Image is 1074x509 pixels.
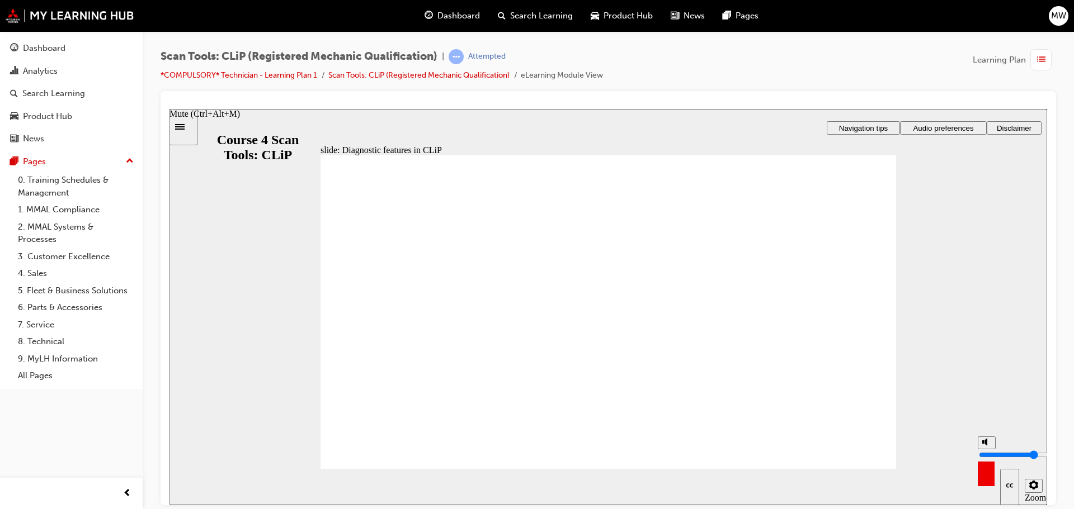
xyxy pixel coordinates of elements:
span: prev-icon [123,487,131,501]
span: car-icon [10,112,18,122]
span: Scan Tools: CLiP (Registered Mechanic Qualification) [161,50,437,63]
span: Audio preferences [743,15,804,23]
button: DashboardAnalyticsSearch LearningProduct HubNews [4,36,138,151]
div: News [23,132,44,145]
li: eLearning Module View [521,69,603,82]
button: Settings [855,370,873,384]
span: | [442,50,444,63]
button: Navigation tips [657,12,731,26]
a: pages-iconPages [714,4,767,27]
span: learningRecordVerb_ATTEMPT-icon [449,49,464,64]
div: Attempted [468,51,506,62]
div: Analytics [23,65,58,78]
a: 6. Parts & Accessories [13,299,138,316]
a: 8. Technical [13,333,138,350]
span: guage-icon [10,44,18,54]
a: News [4,129,138,149]
span: search-icon [498,9,506,23]
span: Disclaimer [827,15,862,23]
span: up-icon [126,154,134,169]
img: mmal [6,8,134,23]
a: 2. MMAL Systems & Processes [13,218,138,248]
button: MW [1049,6,1068,26]
button: Hide captions (Ctrl+Alt+C) [831,360,850,396]
a: Dashboard [4,38,138,59]
a: car-iconProduct Hub [582,4,662,27]
a: 9. MyLH Information [13,350,138,368]
a: 5. Fleet & Business Solutions [13,282,138,299]
div: Dashboard [23,42,65,55]
span: car-icon [591,9,599,23]
a: news-iconNews [662,4,714,27]
a: 0. Training Schedules & Management [13,172,138,201]
a: Product Hub [4,106,138,127]
span: search-icon [10,89,18,99]
a: All Pages [13,367,138,384]
div: Product Hub [23,110,72,123]
a: Search Learning [4,83,138,104]
button: Learning Plan [973,49,1056,70]
span: pages-icon [10,157,18,167]
a: 1. MMAL Compliance [13,201,138,218]
a: guage-iconDashboard [416,4,489,27]
span: News [684,9,705,22]
span: Learning Plan [973,54,1026,66]
a: Scan Tools: CLiP (Registered Mechanic Qualification) [328,70,510,80]
span: Product Hub [604,9,653,22]
a: search-iconSearch Learning [489,4,582,27]
button: Pages [4,151,138,172]
div: Pages [23,155,46,168]
a: *COMPULSORY* Technician - Learning Plan 1 [161,70,317,80]
div: misc controls [803,360,872,396]
span: chart-icon [10,66,18,77]
label: Zoom to fit [855,384,877,413]
span: Search Learning [510,9,573,22]
a: 4. Sales [13,265,138,282]
span: Navigation tips [670,15,718,23]
span: MW [1051,9,1066,22]
a: 7. Service [13,316,138,334]
button: Audio preferences [731,12,817,26]
span: news-icon [671,9,679,23]
span: news-icon [10,134,18,144]
span: pages-icon [723,9,731,23]
a: 3. Customer Excellence [13,248,138,265]
span: Pages [736,9,759,22]
div: Search Learning [22,87,85,100]
span: guage-icon [425,9,433,23]
button: Disclaimer [817,12,872,26]
a: Analytics [4,61,138,82]
span: list-icon [1037,53,1045,67]
span: Dashboard [437,9,480,22]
